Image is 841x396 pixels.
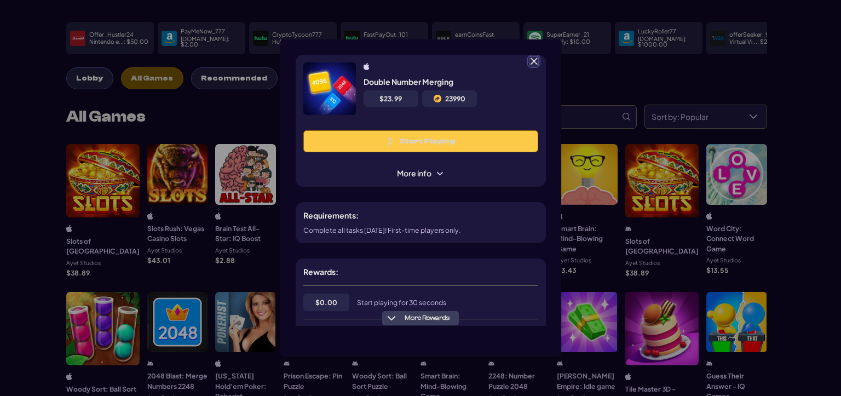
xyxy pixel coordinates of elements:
[382,311,459,325] button: More Rewards
[303,130,538,152] button: Start Playing
[389,168,452,179] span: More info
[400,314,454,322] span: More Rewards
[364,63,370,70] img: ios
[303,62,356,115] img: Offer
[303,210,359,221] h5: Requirements:
[357,298,446,307] span: Start playing for 30 seconds
[303,266,338,278] h5: Rewards:
[445,94,465,103] span: 23990
[364,77,453,87] h5: Double Number Merging
[434,95,441,102] img: C2C icon
[379,94,402,103] span: $ 23.99
[303,225,461,235] p: Complete all tasks [DATE]! First-time players only.
[315,297,337,307] span: $ 0.00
